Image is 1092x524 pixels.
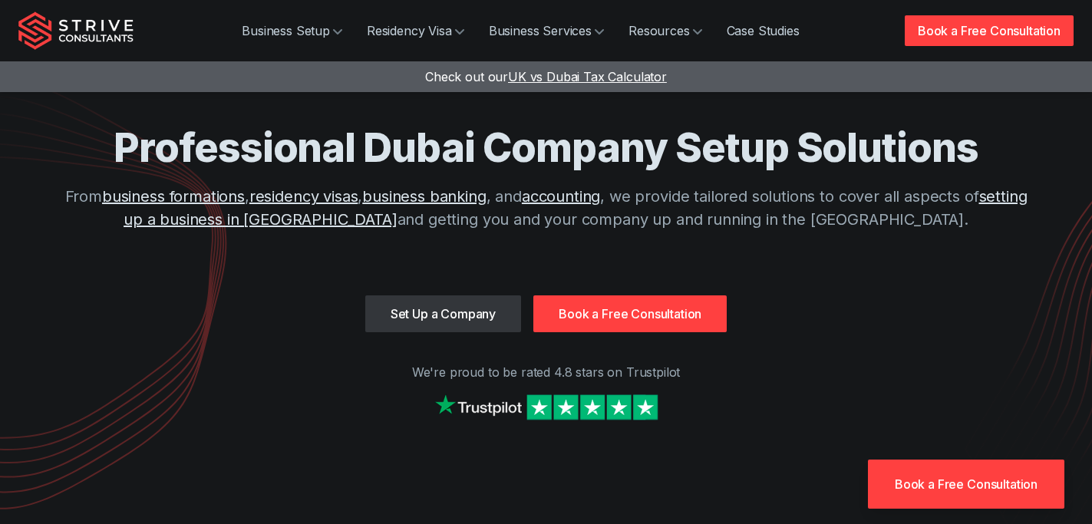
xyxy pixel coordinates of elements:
[365,295,521,332] a: Set Up a Company
[362,187,486,206] a: business banking
[533,295,727,332] a: Book a Free Consultation
[508,69,667,84] span: UK vs Dubai Tax Calculator
[714,15,812,46] a: Case Studies
[431,391,661,423] img: Strive on Trustpilot
[522,187,600,206] a: accounting
[905,15,1074,46] a: Book a Free Consultation
[229,15,355,46] a: Business Setup
[616,15,714,46] a: Resources
[868,460,1064,509] a: Book a Free Consultation
[102,187,245,206] a: business formations
[18,12,134,50] img: Strive Consultants
[355,15,477,46] a: Residency Visa
[18,363,1074,381] p: We're proud to be rated 4.8 stars on Trustpilot
[477,15,616,46] a: Business Services
[55,185,1038,231] p: From , , , and , we provide tailored solutions to cover all aspects of and getting you and your c...
[55,123,1038,173] h1: Professional Dubai Company Setup Solutions
[249,187,358,206] a: residency visas
[425,69,667,84] a: Check out ourUK vs Dubai Tax Calculator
